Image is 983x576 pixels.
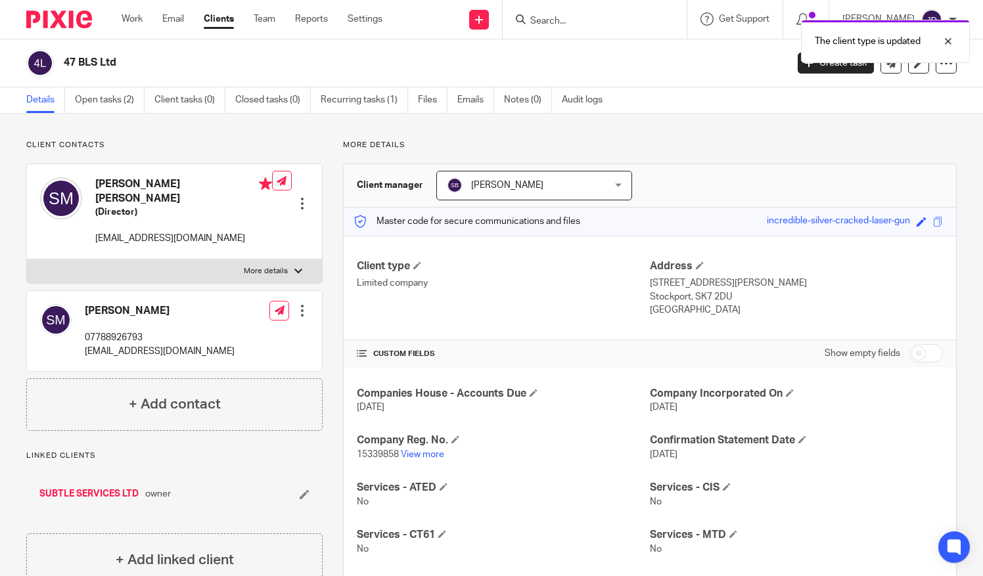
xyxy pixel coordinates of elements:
[650,290,943,303] p: Stockport, SK7 2DU
[357,433,650,447] h4: Company Reg. No.
[85,304,235,318] h4: [PERSON_NAME]
[357,259,650,273] h4: Client type
[259,177,272,190] i: Primary
[354,215,580,228] p: Master code for secure communications and files
[154,87,225,113] a: Client tasks (0)
[401,450,444,459] a: View more
[26,49,54,77] img: svg%3E
[650,481,943,495] h4: Services - CIS
[650,277,943,290] p: [STREET_ADDRESS][PERSON_NAME]
[40,177,82,219] img: svg%3E
[650,528,943,542] h4: Services - MTD
[650,303,943,317] p: [GEOGRAPHIC_DATA]
[921,9,942,30] img: svg%3E
[825,347,900,360] label: Show empty fields
[95,206,272,219] h5: (Director)
[357,544,369,554] span: No
[357,387,650,401] h4: Companies House - Accounts Due
[767,214,910,229] div: incredible-silver-cracked-laser-gun
[26,451,323,461] p: Linked clients
[235,87,311,113] a: Closed tasks (0)
[40,304,72,336] img: svg%3E
[357,179,423,192] h3: Client manager
[145,487,171,500] span: owner
[815,35,921,48] p: The client type is updated
[650,450,677,459] span: [DATE]
[357,403,384,412] span: [DATE]
[650,387,943,401] h4: Company Incorporated On
[357,481,650,495] h4: Services - ATED
[650,433,943,447] h4: Confirmation Statement Date
[504,87,552,113] a: Notes (0)
[295,12,328,26] a: Reports
[650,259,943,273] h4: Address
[457,87,494,113] a: Emails
[348,12,382,26] a: Settings
[75,87,145,113] a: Open tasks (2)
[204,12,234,26] a: Clients
[85,331,235,344] p: 07788926793
[650,497,662,506] span: No
[562,87,612,113] a: Audit logs
[26,87,65,113] a: Details
[650,544,662,554] span: No
[116,550,234,570] h4: + Add linked client
[85,345,235,358] p: [EMAIL_ADDRESS][DOMAIN_NAME]
[254,12,275,26] a: Team
[357,497,369,506] span: No
[650,403,677,412] span: [DATE]
[357,528,650,542] h4: Services - CT61
[26,140,323,150] p: Client contacts
[471,181,543,190] span: [PERSON_NAME]
[343,140,957,150] p: More details
[95,232,272,245] p: [EMAIL_ADDRESS][DOMAIN_NAME]
[357,277,650,290] p: Limited company
[357,450,399,459] span: 15339858
[447,177,463,193] img: svg%3E
[95,177,272,206] h4: [PERSON_NAME] [PERSON_NAME]
[244,266,288,277] p: More details
[162,12,184,26] a: Email
[418,87,447,113] a: Files
[26,11,92,28] img: Pixie
[129,394,221,414] h4: + Add contact
[798,53,874,74] a: Create task
[357,349,650,359] h4: CUSTOM FIELDS
[39,487,139,500] a: SUBTLE SERVICES LTD
[321,87,408,113] a: Recurring tasks (1)
[122,12,143,26] a: Work
[64,56,635,70] h2: 47 BLS Ltd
